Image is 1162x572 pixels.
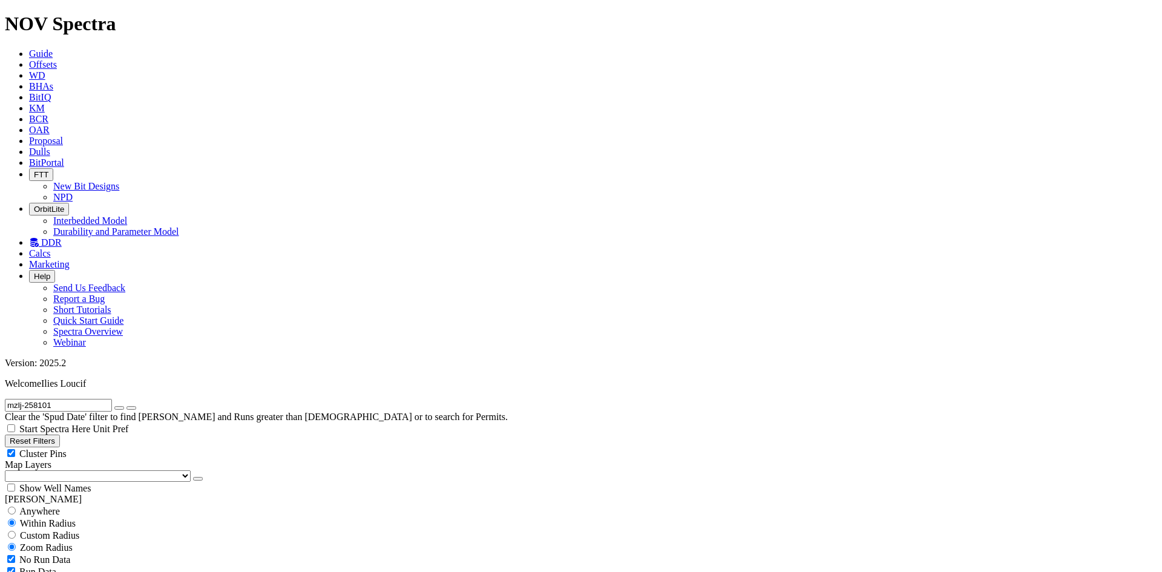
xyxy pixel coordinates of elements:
a: Webinar [53,337,86,347]
a: Dulls [29,146,50,157]
h1: NOV Spectra [5,13,1157,35]
span: Show Well Names [19,483,91,493]
span: Cluster Pins [19,449,67,459]
div: Version: 2025.2 [5,358,1157,369]
a: Quick Start Guide [53,315,123,326]
span: Start Spectra Here [19,424,90,434]
button: FTT [29,168,53,181]
a: New Bit Designs [53,181,119,191]
a: BCR [29,114,48,124]
a: Marketing [29,259,70,269]
a: NPD [53,192,73,202]
a: BHAs [29,81,53,91]
input: Search [5,399,112,412]
a: BitIQ [29,92,51,102]
span: FTT [34,170,48,179]
a: Short Tutorials [53,304,111,315]
button: OrbitLite [29,203,69,215]
span: Zoom Radius [20,542,73,553]
a: KM [29,103,45,113]
a: Calcs [29,248,51,258]
button: Help [29,270,55,283]
span: OrbitLite [34,205,64,214]
span: No Run Data [19,554,70,565]
a: Interbedded Model [53,215,127,226]
p: Welcome [5,378,1157,389]
a: DDR [29,237,62,248]
span: Unit Pref [93,424,128,434]
a: Report a Bug [53,294,105,304]
a: Proposal [29,136,63,146]
input: Start Spectra Here [7,424,15,432]
a: BitPortal [29,157,64,168]
span: Custom Radius [20,530,79,541]
div: [PERSON_NAME] [5,494,1157,505]
a: Offsets [29,59,57,70]
a: Spectra Overview [53,326,123,337]
span: Help [34,272,50,281]
span: DDR [41,237,62,248]
span: Map Layers [5,459,51,470]
a: WD [29,70,45,81]
span: Within Radius [20,518,76,528]
span: Clear the 'Spud Date' filter to find [PERSON_NAME] and Runs greater than [DEMOGRAPHIC_DATA] or to... [5,412,508,422]
a: OAR [29,125,50,135]
button: Reset Filters [5,435,60,447]
a: Durability and Parameter Model [53,226,179,237]
span: Ilies Loucif [41,378,86,389]
a: Guide [29,48,53,59]
span: Anywhere [19,506,60,516]
a: Send Us Feedback [53,283,125,293]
